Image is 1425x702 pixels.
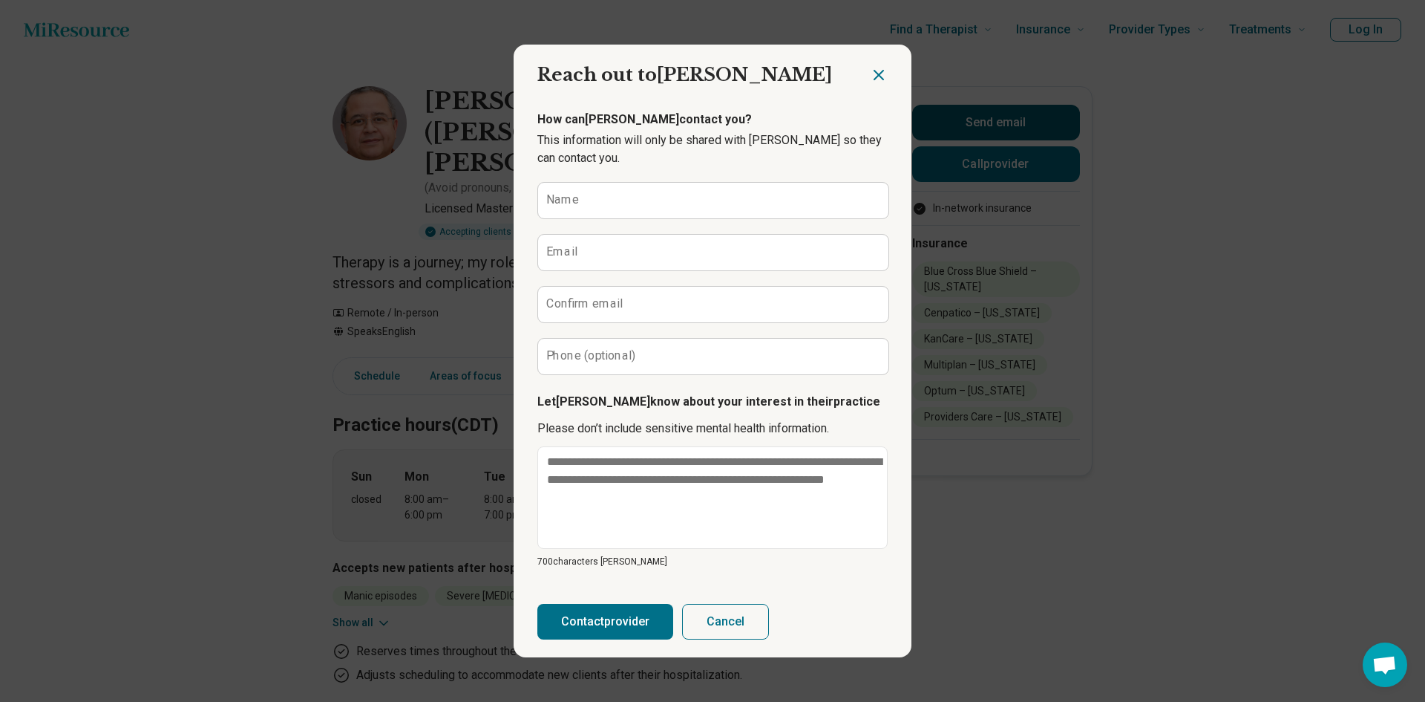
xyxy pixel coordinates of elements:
[537,555,888,568] p: 700 characters [PERSON_NAME]
[537,64,832,85] span: Reach out to [PERSON_NAME]
[870,66,888,84] button: Close dialog
[537,111,888,129] p: How can [PERSON_NAME] contact you?
[546,246,577,258] label: Email
[537,420,888,438] p: Please don’t include sensitive mental health information.
[546,298,623,310] label: Confirm email
[537,131,888,167] p: This information will only be shared with [PERSON_NAME] so they can contact you.
[546,350,636,362] label: Phone (optional)
[682,604,769,640] button: Cancel
[537,604,673,640] button: Contactprovider
[546,194,579,206] label: Name
[537,393,888,411] p: Let [PERSON_NAME] know about your interest in their practice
